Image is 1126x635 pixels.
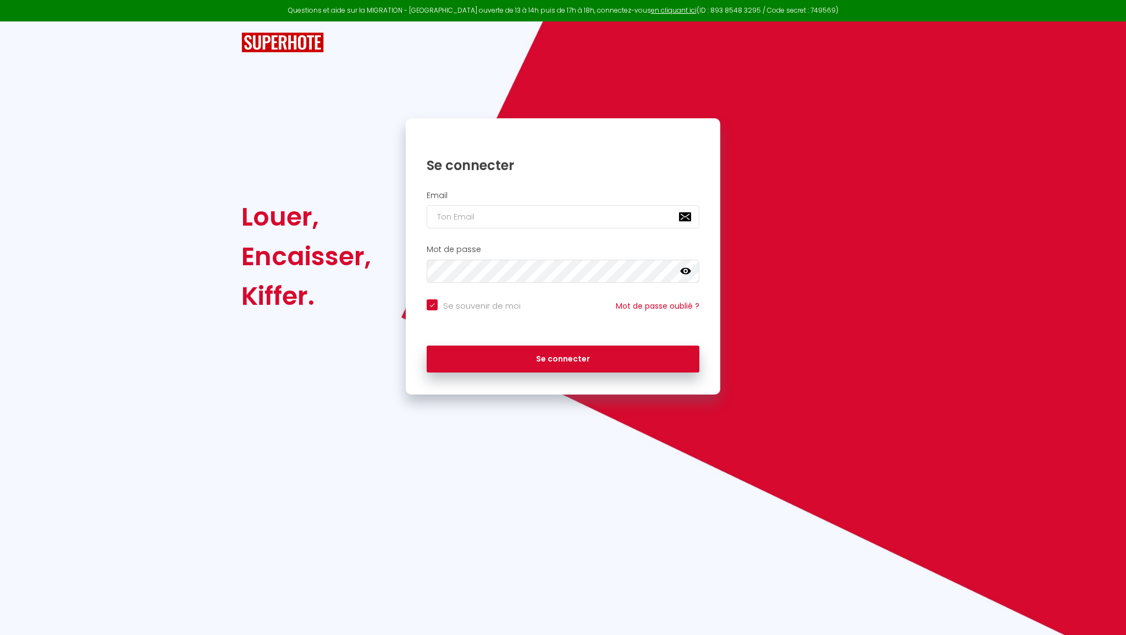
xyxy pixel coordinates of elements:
h2: Email [427,191,699,200]
img: SuperHote logo [241,32,324,53]
button: Se connecter [427,346,699,373]
input: Ton Email [427,205,699,228]
a: Mot de passe oublié ? [616,300,699,311]
div: Kiffer. [241,276,371,316]
div: Encaisser, [241,237,371,276]
a: en cliquant ici [651,6,697,15]
h1: Se connecter [427,157,699,174]
h2: Mot de passe [427,245,699,254]
div: Louer, [241,197,371,237]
